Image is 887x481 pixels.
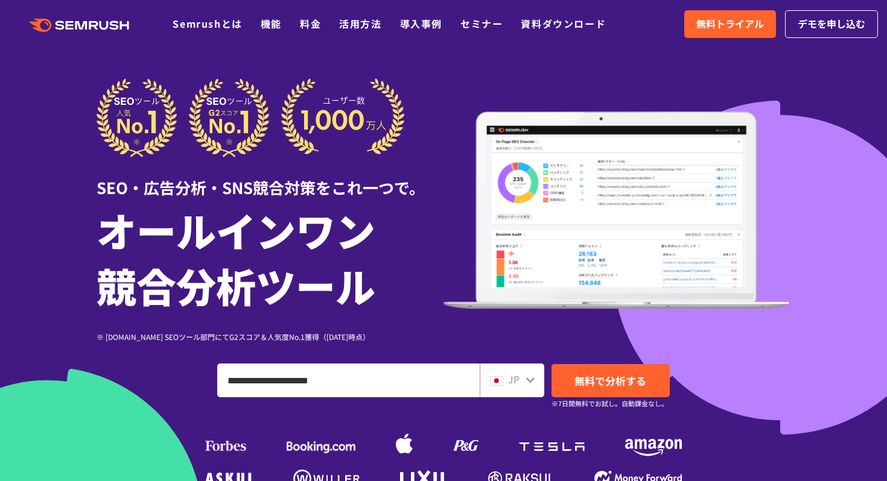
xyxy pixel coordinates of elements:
h1: オールインワン 競合分析ツール [97,202,443,313]
div: SEO・広告分析・SNS競合対策をこれ一つで。 [97,157,443,199]
span: デモを申し込む [798,16,865,32]
span: JP [508,372,520,386]
div: ※ [DOMAIN_NAME] SEOツール部門にてG2スコア＆人気度No.1獲得（[DATE]時点） [97,331,443,342]
a: 無料トライアル [684,10,776,38]
span: 無料で分析する [574,373,646,388]
span: 無料トライアル [696,16,764,32]
input: ドメイン、キーワードまたはURLを入力してください [218,364,479,397]
a: 機能 [261,16,282,31]
a: セミナー [460,16,503,31]
a: 料金 [300,16,321,31]
small: ※7日間無料でお試し。自動課金なし。 [552,398,668,409]
a: Semrushとは [173,16,242,31]
a: 活用方法 [339,16,381,31]
a: デモを申し込む [785,10,878,38]
a: 導入事例 [400,16,442,31]
a: 無料で分析する [552,364,670,397]
a: 資料ダウンロード [521,16,606,31]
